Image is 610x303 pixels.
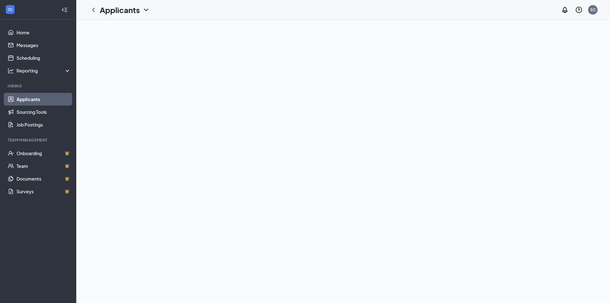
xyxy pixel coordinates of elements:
[17,172,71,185] a: DocumentsCrown
[17,160,71,172] a: TeamCrown
[8,137,70,143] div: Team Management
[575,6,583,14] svg: QuestionInfo
[8,67,14,74] svg: Analysis
[61,7,68,13] svg: Collapse
[8,83,70,89] div: Hiring
[7,6,13,13] svg: WorkstreamLogo
[17,39,71,52] a: Messages
[17,52,71,64] a: Scheduling
[17,67,71,74] div: Reporting
[590,7,596,12] div: SC
[17,147,71,160] a: OnboardingCrown
[17,185,71,198] a: SurveysCrown
[142,6,150,14] svg: ChevronDown
[90,6,97,14] svg: ChevronLeft
[561,6,569,14] svg: Notifications
[100,4,140,15] h1: Applicants
[17,106,71,118] a: Sourcing Tools
[17,26,71,39] a: Home
[17,118,71,131] a: Job Postings
[17,93,71,106] a: Applicants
